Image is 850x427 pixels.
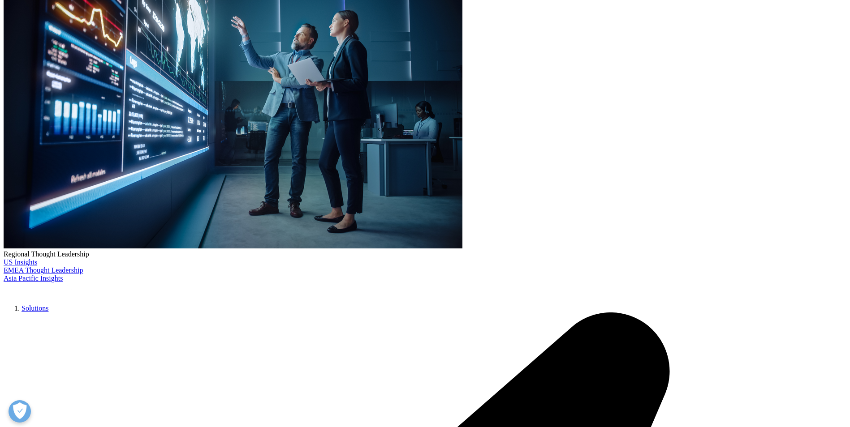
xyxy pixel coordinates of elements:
a: EMEA Thought Leadership [4,266,83,274]
button: Open Preferences [9,400,31,423]
a: US Insights [4,258,37,266]
div: Regional Thought Leadership [4,250,846,258]
a: Asia Pacific Insights [4,274,63,282]
a: Solutions [22,304,48,312]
